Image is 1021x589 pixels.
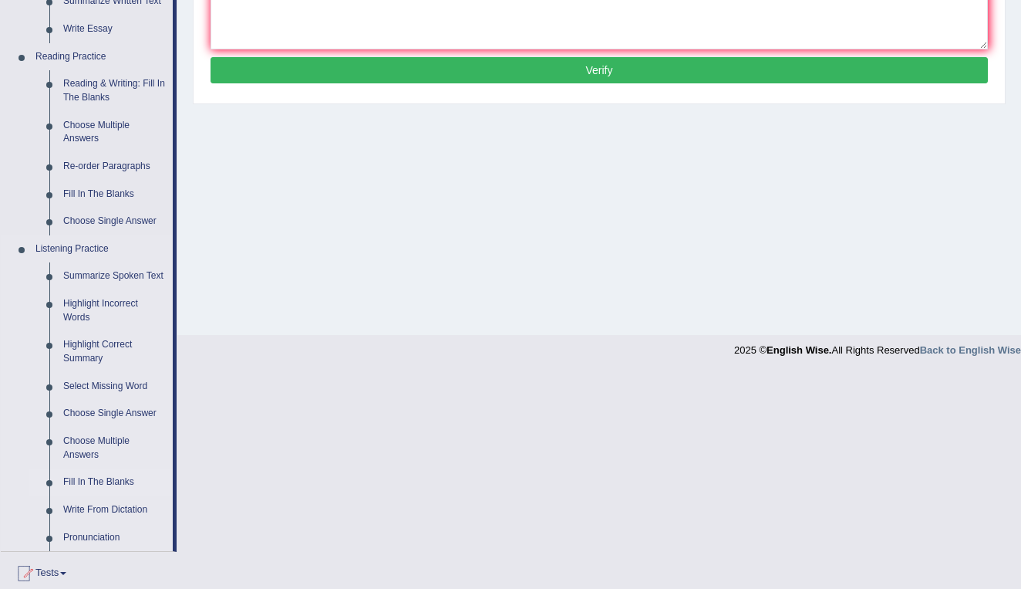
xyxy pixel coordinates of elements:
a: Highlight Incorrect Words [56,290,173,331]
a: Choose Single Answer [56,400,173,428]
a: Highlight Correct Summary [56,331,173,372]
a: Write Essay [56,15,173,43]
a: Write From Dictation [56,496,173,524]
strong: English Wise. [767,344,831,356]
a: Select Missing Word [56,373,173,401]
button: Verify [211,57,988,83]
a: Reading Practice [29,43,173,71]
a: Fill In The Blanks [56,181,173,208]
a: Summarize Spoken Text [56,262,173,290]
a: Choose Multiple Answers [56,428,173,469]
a: Pronunciation [56,524,173,552]
a: Reading & Writing: Fill In The Blanks [56,70,173,111]
div: 2025 © All Rights Reserved [734,335,1021,357]
a: Listening Practice [29,235,173,263]
a: Choose Multiple Answers [56,112,173,153]
a: Back to English Wise [920,344,1021,356]
a: Fill In The Blanks [56,469,173,496]
a: Choose Single Answer [56,208,173,235]
a: Re-order Paragraphs [56,153,173,181]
